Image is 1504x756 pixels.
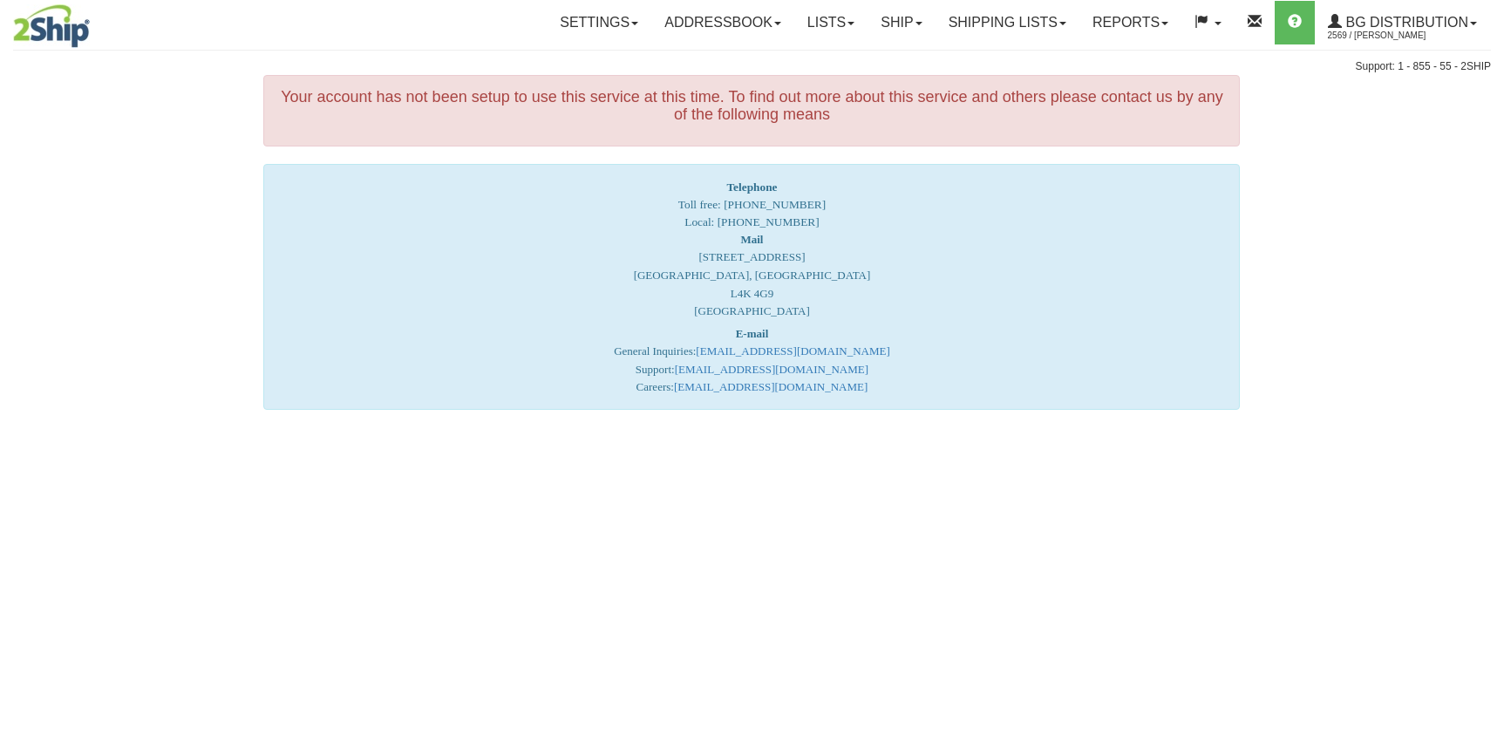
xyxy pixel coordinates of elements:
span: Toll free: [PHONE_NUMBER] Local: [PHONE_NUMBER] [678,180,826,228]
a: BG Distribution 2569 / [PERSON_NAME] [1315,1,1490,44]
font: General Inquiries: Support: Careers: [614,327,890,394]
a: [EMAIL_ADDRESS][DOMAIN_NAME] [696,344,889,358]
a: Reports [1079,1,1181,44]
a: Ship [868,1,935,44]
a: [EMAIL_ADDRESS][DOMAIN_NAME] [674,380,868,393]
a: Settings [547,1,651,44]
a: Shipping lists [936,1,1079,44]
a: Lists [794,1,868,44]
strong: Mail [740,233,763,246]
span: BG Distribution [1342,15,1468,30]
a: [EMAIL_ADDRESS][DOMAIN_NAME] [675,363,868,376]
div: Support: 1 - 855 - 55 - 2SHIP [13,59,1491,74]
a: Addressbook [651,1,794,44]
h4: Your account has not been setup to use this service at this time. To find out more about this ser... [277,89,1226,124]
strong: Telephone [726,180,777,194]
img: logo2569.jpg [13,4,90,48]
font: [STREET_ADDRESS] [GEOGRAPHIC_DATA], [GEOGRAPHIC_DATA] L4K 4G9 [GEOGRAPHIC_DATA] [634,233,871,317]
span: 2569 / [PERSON_NAME] [1328,27,1459,44]
strong: E-mail [736,327,769,340]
